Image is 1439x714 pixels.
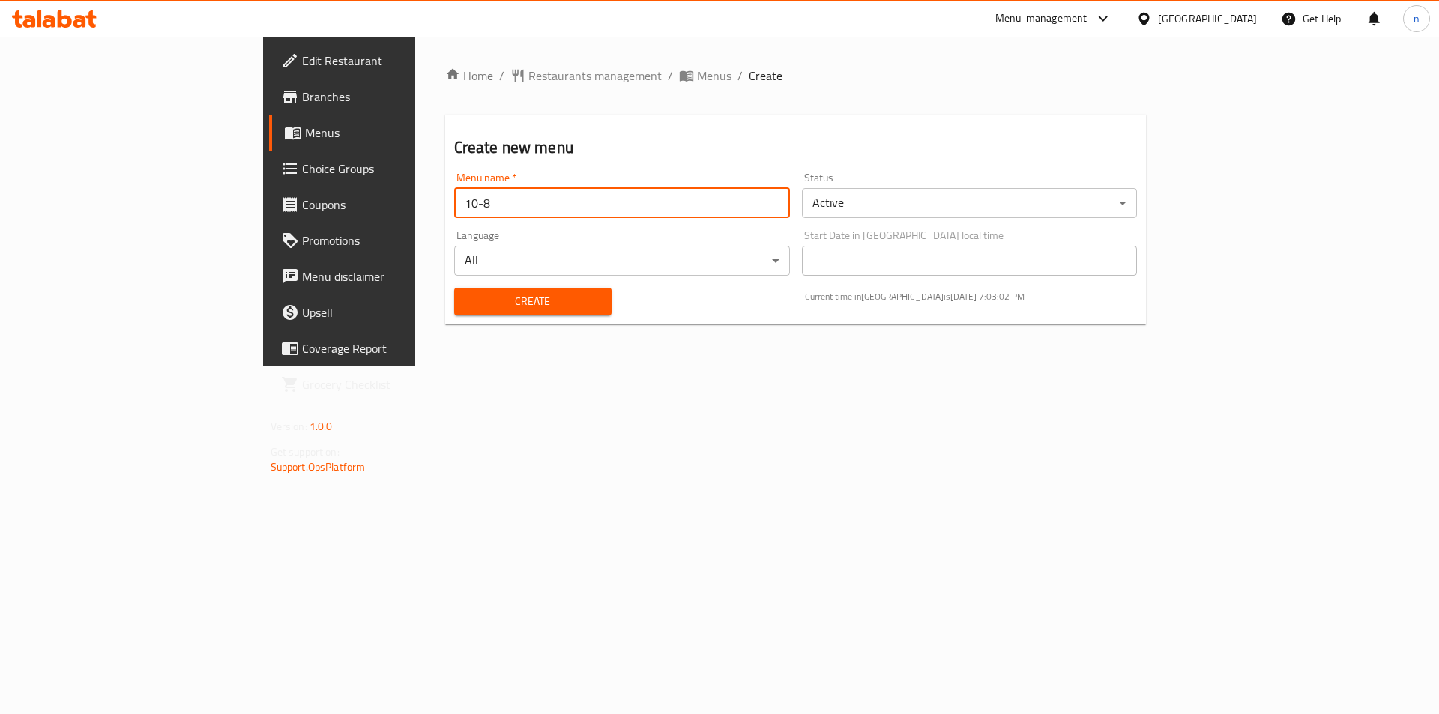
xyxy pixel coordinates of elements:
[269,187,504,223] a: Coupons
[995,10,1087,28] div: Menu-management
[302,196,492,214] span: Coupons
[1414,10,1420,27] span: n
[697,67,731,85] span: Menus
[302,267,492,285] span: Menu disclaimer
[679,67,731,85] a: Menus
[802,188,1138,218] div: Active
[269,223,504,258] a: Promotions
[454,188,790,218] input: Please enter Menu name
[805,290,1138,303] p: Current time in [GEOGRAPHIC_DATA] is [DATE] 7:03:02 PM
[269,43,504,79] a: Edit Restaurant
[302,303,492,321] span: Upsell
[271,417,307,436] span: Version:
[1158,10,1257,27] div: [GEOGRAPHIC_DATA]
[454,246,790,276] div: All
[302,232,492,249] span: Promotions
[269,366,504,402] a: Grocery Checklist
[528,67,662,85] span: Restaurants management
[271,442,340,462] span: Get support on:
[302,339,492,357] span: Coverage Report
[302,88,492,106] span: Branches
[305,124,492,142] span: Menus
[269,79,504,115] a: Branches
[302,375,492,393] span: Grocery Checklist
[269,151,504,187] a: Choice Groups
[454,288,612,315] button: Create
[454,136,1138,159] h2: Create new menu
[749,67,782,85] span: Create
[271,457,366,476] a: Support.OpsPlatform
[269,330,504,366] a: Coverage Report
[445,67,1147,85] nav: breadcrumb
[466,292,600,311] span: Create
[302,52,492,70] span: Edit Restaurant
[269,294,504,330] a: Upsell
[668,67,673,85] li: /
[269,258,504,294] a: Menu disclaimer
[510,67,662,85] a: Restaurants management
[737,67,743,85] li: /
[269,115,504,151] a: Menus
[310,417,333,436] span: 1.0.0
[302,160,492,178] span: Choice Groups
